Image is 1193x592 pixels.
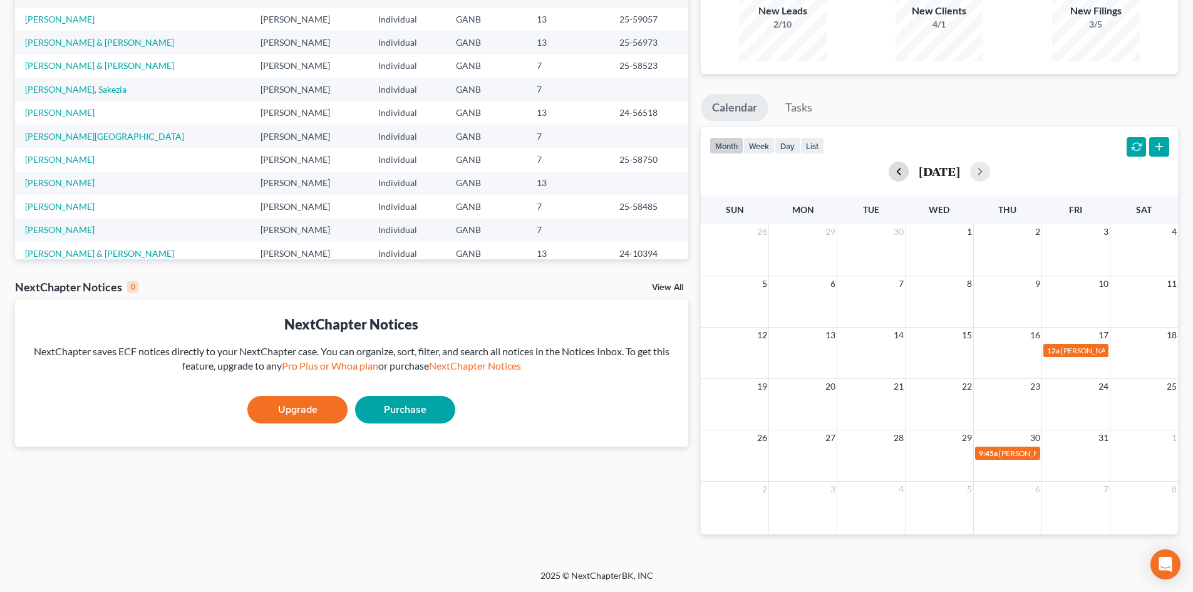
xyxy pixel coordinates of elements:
div: 4/1 [896,18,983,31]
span: 3 [1102,224,1110,239]
span: 17 [1097,328,1110,343]
a: NextChapter Notices [429,360,521,371]
span: 7 [1102,482,1110,497]
td: 7 [527,78,609,101]
span: 13 [824,328,837,343]
h2: [DATE] [919,165,960,178]
span: 19 [756,379,768,394]
td: Individual [368,242,446,265]
td: 25-58485 [609,195,688,218]
td: 7 [527,148,609,171]
td: 25-59057 [609,8,688,31]
td: GANB [446,172,527,195]
td: [PERSON_NAME] [250,8,368,31]
span: 23 [1029,379,1041,394]
span: 1 [966,224,973,239]
td: 24-56518 [609,101,688,124]
a: [PERSON_NAME] [25,154,95,165]
span: 25 [1165,379,1178,394]
span: 29 [961,430,973,445]
a: [PERSON_NAME], Sakezia [25,84,127,95]
td: 13 [527,101,609,124]
div: New Filings [1052,4,1140,18]
span: 2 [1034,224,1041,239]
span: Sun [726,204,744,215]
span: 30 [1029,430,1041,445]
td: [PERSON_NAME] [250,148,368,171]
span: 27 [824,430,837,445]
span: 15 [961,328,973,343]
a: Calendar [701,94,768,122]
div: 3/5 [1052,18,1140,31]
td: Individual [368,195,446,218]
span: Fri [1069,204,1082,215]
div: 2/10 [739,18,827,31]
td: [PERSON_NAME] [250,31,368,54]
td: Individual [368,125,446,148]
td: Individual [368,55,446,78]
a: [PERSON_NAME] & [PERSON_NAME] [25,37,174,48]
td: 24-10394 [609,242,688,265]
a: Upgrade [247,396,348,423]
td: Individual [368,172,446,195]
td: 13 [527,172,609,195]
td: 7 [527,195,609,218]
a: [PERSON_NAME] [25,177,95,188]
span: Tue [863,204,879,215]
td: Individual [368,31,446,54]
a: Purchase [355,396,455,423]
td: Individual [368,78,446,101]
span: 8 [1170,482,1178,497]
td: GANB [446,195,527,218]
td: 13 [527,242,609,265]
a: View All [652,283,683,292]
span: Mon [792,204,814,215]
span: 9:45a [979,449,998,458]
td: [PERSON_NAME] [250,125,368,148]
td: 7 [527,55,609,78]
button: day [775,137,800,154]
a: [PERSON_NAME] [25,201,95,212]
td: [PERSON_NAME] [250,101,368,124]
td: 13 [527,8,609,31]
span: 5 [761,276,768,291]
span: Thu [998,204,1016,215]
td: Individual [368,219,446,242]
div: NextChapter Notices [25,314,678,334]
td: [PERSON_NAME] [250,219,368,242]
td: GANB [446,101,527,124]
div: Open Intercom Messenger [1150,549,1180,579]
a: [PERSON_NAME] [25,14,95,24]
span: 30 [892,224,905,239]
div: NextChapter saves ECF notices directly to your NextChapter case. You can organize, sort, filter, ... [25,345,678,373]
td: 13 [527,31,609,54]
span: 2 [761,482,768,497]
span: Sat [1136,204,1152,215]
button: list [800,137,824,154]
span: [PERSON_NAME] POC deadline [1061,346,1165,355]
span: 22 [961,379,973,394]
span: 16 [1029,328,1041,343]
td: GANB [446,78,527,101]
div: New Clients [896,4,983,18]
span: 28 [892,430,905,445]
td: Individual [368,8,446,31]
div: New Leads [739,4,827,18]
td: 7 [527,125,609,148]
span: 4 [897,482,905,497]
a: [PERSON_NAME] & [PERSON_NAME] [25,60,174,71]
span: 14 [892,328,905,343]
span: 24 [1097,379,1110,394]
span: 12 [756,328,768,343]
span: 1 [1170,430,1178,445]
span: 18 [1165,328,1178,343]
td: GANB [446,219,527,242]
td: 25-58750 [609,148,688,171]
a: [PERSON_NAME] [25,107,95,118]
td: [PERSON_NAME] [250,55,368,78]
span: 5 [966,482,973,497]
span: 26 [756,430,768,445]
td: GANB [446,148,527,171]
span: 31 [1097,430,1110,445]
span: 12a [1047,346,1060,355]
